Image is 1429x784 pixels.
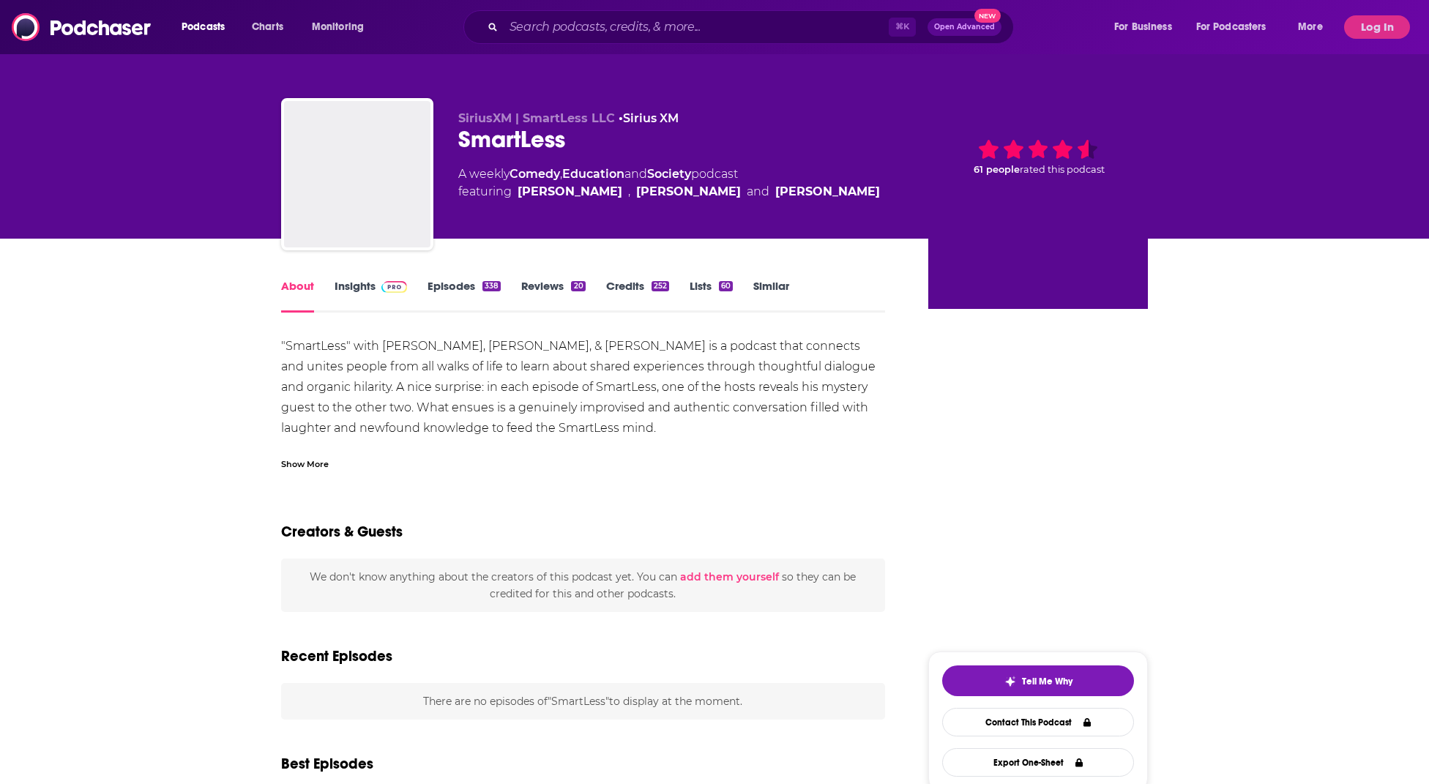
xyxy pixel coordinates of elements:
[1288,15,1341,39] button: open menu
[942,748,1134,777] button: Export One-Sheet
[281,647,392,665] h2: Recent Episodes
[889,18,916,37] span: ⌘ K
[281,523,403,541] h2: Creators & Guests
[510,167,560,181] a: Comedy
[636,183,741,201] a: [PERSON_NAME]
[182,17,225,37] span: Podcasts
[335,279,407,313] a: InsightsPodchaser Pro
[281,279,314,313] a: About
[381,281,407,293] img: Podchaser Pro
[423,695,742,708] span: There are no episodes of "SmartLess" to display at the moment.
[628,183,630,201] span: ,
[775,183,880,201] a: [PERSON_NAME]
[1298,17,1323,37] span: More
[1196,17,1266,37] span: For Podcasters
[753,279,789,313] a: Similar
[719,281,733,291] div: 60
[428,279,501,313] a: Episodes338
[12,13,152,41] img: Podchaser - Follow, Share and Rate Podcasts
[242,15,292,39] a: Charts
[562,167,624,181] a: Education
[1344,15,1410,39] button: Log In
[747,183,769,201] span: and
[571,281,585,291] div: 20
[928,18,1001,36] button: Open AdvancedNew
[310,570,856,600] span: We don't know anything about the creators of this podcast yet . You can so they can be credited f...
[974,9,1001,23] span: New
[942,708,1134,736] a: Contact This Podcast
[680,571,779,583] button: add them yourself
[504,15,889,39] input: Search podcasts, credits, & more...
[560,167,562,181] span: ,
[1104,15,1190,39] button: open menu
[1022,676,1072,687] span: Tell Me Why
[623,111,679,125] a: Sirius XM
[1004,676,1016,687] img: tell me why sparkle
[458,165,880,201] div: A weekly podcast
[619,111,679,125] span: •
[458,111,615,125] span: SiriusXM | SmartLess LLC
[302,15,383,39] button: open menu
[482,281,501,291] div: 338
[942,665,1134,696] button: tell me why sparkleTell Me Why
[518,183,622,201] a: [PERSON_NAME]
[1187,15,1288,39] button: open menu
[458,183,880,201] span: featuring
[281,755,373,773] h2: Best Episodes
[690,279,733,313] a: Lists60
[1020,164,1105,175] span: rated this podcast
[521,279,585,313] a: Reviews20
[934,23,995,31] span: Open Advanced
[652,281,669,291] div: 252
[252,17,283,37] span: Charts
[928,111,1148,202] div: 61 peoplerated this podcast
[281,336,885,500] div: "SmartLess" with [PERSON_NAME], [PERSON_NAME], & [PERSON_NAME] is a podcast that connects and uni...
[312,17,364,37] span: Monitoring
[1114,17,1172,37] span: For Business
[477,10,1028,44] div: Search podcasts, credits, & more...
[171,15,244,39] button: open menu
[606,279,669,313] a: Credits252
[647,167,691,181] a: Society
[974,164,1020,175] span: 61 people
[624,167,647,181] span: and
